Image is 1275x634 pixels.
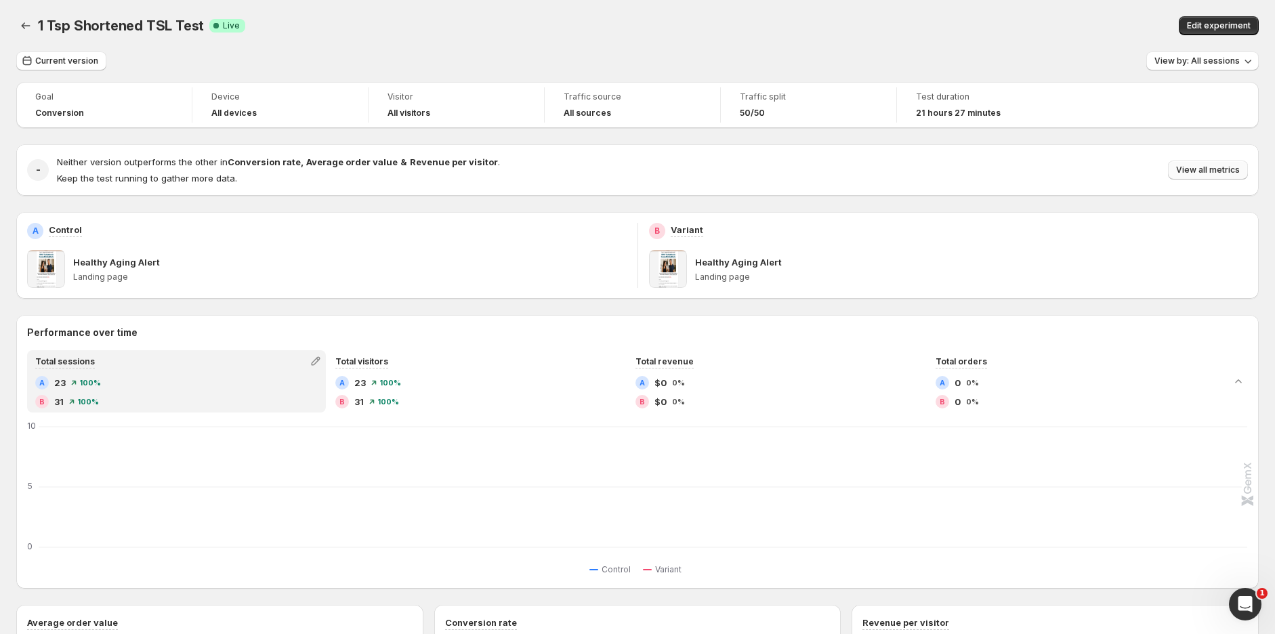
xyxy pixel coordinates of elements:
[27,250,65,288] img: Healthy Aging Alert
[862,616,949,629] h3: Revenue per visitor
[79,379,101,387] span: 100%
[354,395,364,408] span: 31
[57,173,237,184] span: Keep the test running to gather more data.
[740,90,877,120] a: Traffic split50/50
[940,398,945,406] h2: B
[564,90,701,120] a: Traffic sourceAll sources
[564,108,611,119] h4: All sources
[940,379,945,387] h2: A
[1168,161,1248,179] button: View all metrics
[27,616,118,629] h3: Average order value
[35,356,95,366] span: Total sessions
[339,398,345,406] h2: B
[16,51,106,70] button: Current version
[388,91,525,102] span: Visitor
[916,108,1001,119] span: 21 hours 27 minutes
[77,398,99,406] span: 100%
[643,562,687,578] button: Variant
[35,91,173,102] span: Goal
[339,379,345,387] h2: A
[377,398,399,406] span: 100%
[388,90,525,120] a: VisitorAll visitors
[1187,20,1251,31] span: Edit experiment
[635,356,694,366] span: Total revenue
[916,90,1054,120] a: Test duration21 hours 27 minutes
[966,379,979,387] span: 0%
[57,156,500,167] span: Neither version outperforms the other in .
[1229,588,1261,620] iframe: Intercom live chat
[1179,16,1259,35] button: Edit experiment
[27,421,36,431] text: 10
[654,376,667,389] span: $0
[16,16,35,35] button: Back
[306,156,398,167] strong: Average order value
[211,90,349,120] a: DeviceAll devices
[301,156,304,167] strong: ,
[1154,56,1240,66] span: View by: All sessions
[388,108,430,119] h4: All visitors
[640,379,645,387] h2: A
[589,562,636,578] button: Control
[695,272,1249,282] p: Landing page
[1229,372,1248,391] button: Collapse chart
[35,90,173,120] a: GoalConversion
[654,395,667,408] span: $0
[27,326,1248,339] h2: Performance over time
[49,223,82,236] p: Control
[39,398,45,406] h2: B
[966,398,979,406] span: 0%
[33,226,39,236] h2: A
[73,272,627,282] p: Landing page
[640,398,645,406] h2: B
[335,356,388,366] span: Total visitors
[1176,165,1240,175] span: View all metrics
[602,564,631,575] span: Control
[955,395,961,408] span: 0
[35,56,98,66] span: Current version
[35,108,84,119] span: Conversion
[54,376,66,389] span: 23
[740,108,765,119] span: 50/50
[36,163,41,177] h2: -
[354,376,366,389] span: 23
[54,395,64,408] span: 31
[1146,51,1259,70] button: View by: All sessions
[649,250,687,288] img: Healthy Aging Alert
[445,616,517,629] h3: Conversion rate
[39,379,45,387] h2: A
[672,379,685,387] span: 0%
[211,91,349,102] span: Device
[228,156,301,167] strong: Conversion rate
[38,18,204,34] span: 1 Tsp Shortened TSL Test
[27,541,33,551] text: 0
[400,156,407,167] strong: &
[916,91,1054,102] span: Test duration
[671,223,703,236] p: Variant
[654,226,660,236] h2: B
[655,564,682,575] span: Variant
[211,108,257,119] h4: All devices
[564,91,701,102] span: Traffic source
[379,379,401,387] span: 100%
[1257,588,1268,599] span: 1
[223,20,240,31] span: Live
[672,398,685,406] span: 0%
[695,255,782,269] p: Healthy Aging Alert
[73,255,160,269] p: Healthy Aging Alert
[936,356,987,366] span: Total orders
[740,91,877,102] span: Traffic split
[410,156,498,167] strong: Revenue per visitor
[27,481,33,491] text: 5
[955,376,961,389] span: 0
